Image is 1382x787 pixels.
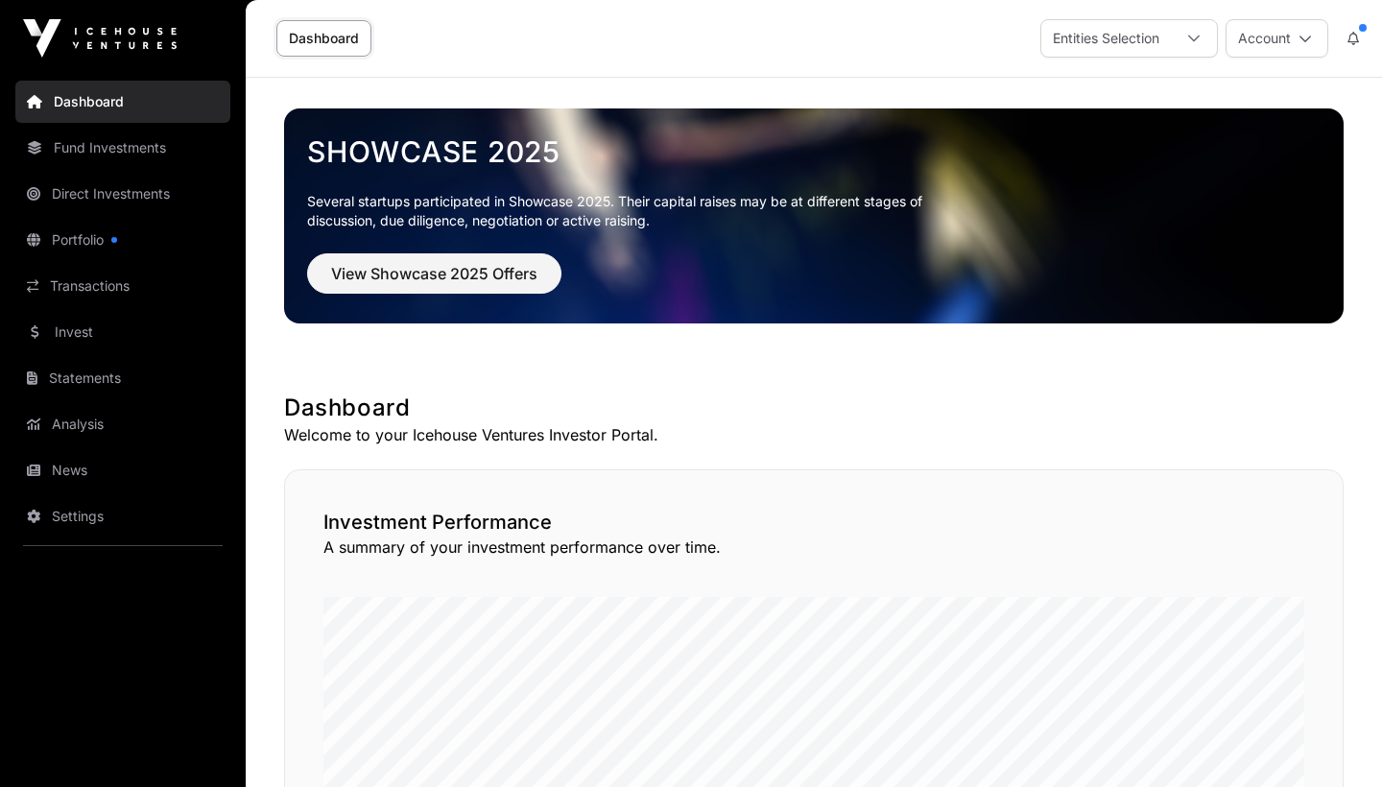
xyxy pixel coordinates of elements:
[1041,20,1171,57] div: Entities Selection
[307,253,561,294] button: View Showcase 2025 Offers
[23,19,177,58] img: Icehouse Ventures Logo
[284,423,1344,446] p: Welcome to your Icehouse Ventures Investor Portal.
[284,393,1344,423] h1: Dashboard
[15,311,230,353] a: Invest
[323,509,1304,536] h2: Investment Performance
[1286,695,1382,787] iframe: Chat Widget
[307,134,1321,169] a: Showcase 2025
[307,273,561,292] a: View Showcase 2025 Offers
[15,219,230,261] a: Portfolio
[15,173,230,215] a: Direct Investments
[15,127,230,169] a: Fund Investments
[1226,19,1328,58] button: Account
[276,20,371,57] a: Dashboard
[15,403,230,445] a: Analysis
[284,108,1344,323] img: Showcase 2025
[331,262,537,285] span: View Showcase 2025 Offers
[15,449,230,491] a: News
[15,265,230,307] a: Transactions
[15,357,230,399] a: Statements
[323,536,1304,559] p: A summary of your investment performance over time.
[15,81,230,123] a: Dashboard
[307,192,952,230] p: Several startups participated in Showcase 2025. Their capital raises may be at different stages o...
[15,495,230,537] a: Settings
